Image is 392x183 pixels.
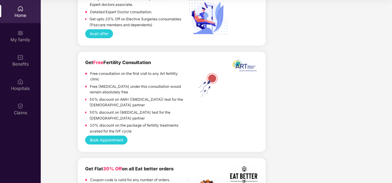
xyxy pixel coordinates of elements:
img: ART%20Fertility.png [186,71,229,99]
span: Free [93,60,103,65]
img: svg+xml;base64,PHN2ZyB3aWR0aD0iMjAiIGhlaWdodD0iMjAiIHZpZXdCb3g9IjAgMCAyMCAyMCIgZmlsbD0ibm9uZSIgeG... [17,30,23,36]
span: 30% Off [103,166,122,172]
b: Get Flat on all Eat better orders [85,166,173,172]
p: Get upto 20% Off on Elective Surgeries consumables (Pazcare members and dependents) [90,16,186,28]
b: Get Fertility Consultation [85,60,151,65]
img: ART%20logo%20printable%20jpg.jpg [230,59,259,75]
img: svg+xml;base64,PHN2ZyBpZD0iSG9zcGl0YWxzIiB4bWxucz0iaHR0cDovL3d3dy53My5vcmcvMjAwMC9zdmciIHdpZHRoPS... [17,79,23,85]
p: 10% discount on the package of fertility treatments availed for the IVF cycle [90,123,186,134]
p: Detailed Expert Doctor consultation. [90,9,152,15]
button: Avail offer [85,29,113,38]
p: 50% discount on AMH ([MEDICAL_DATA]) test for the [DEMOGRAPHIC_DATA] partner [90,97,186,108]
p: Coupon code is vaild for any number of orders. [90,177,170,183]
p: Free [MEDICAL_DATA] under this consultation would remain absolutely free [90,84,186,95]
button: Book Appointment [85,136,127,144]
p: 50% discount on [MEDICAL_DATA] test for the [DEMOGRAPHIC_DATA] partner [90,110,186,121]
p: Free consultation on the first visit to any Art fertility clinic [90,71,186,82]
img: Screenshot%202022-11-17%20at%202.10.19%20PM.png [230,165,259,183]
img: svg+xml;base64,PHN2ZyBpZD0iQmVuZWZpdHMiIHhtbG5zPSJodHRwOi8vd3d3LnczLm9yZy8yMDAwL3N2ZyIgd2lkdGg9Ij... [17,54,23,60]
img: svg+xml;base64,PHN2ZyBpZD0iQ2xhaW0iIHhtbG5zPSJodHRwOi8vd3d3LnczLm9yZy8yMDAwL3N2ZyIgd2lkdGg9IjIwIi... [17,103,23,109]
img: svg+xml;base64,PHN2ZyBpZD0iSG9tZSIgeG1sbnM9Imh0dHA6Ly93d3cudzMub3JnLzIwMDAvc3ZnIiB3aWR0aD0iMjAiIG... [17,6,23,12]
